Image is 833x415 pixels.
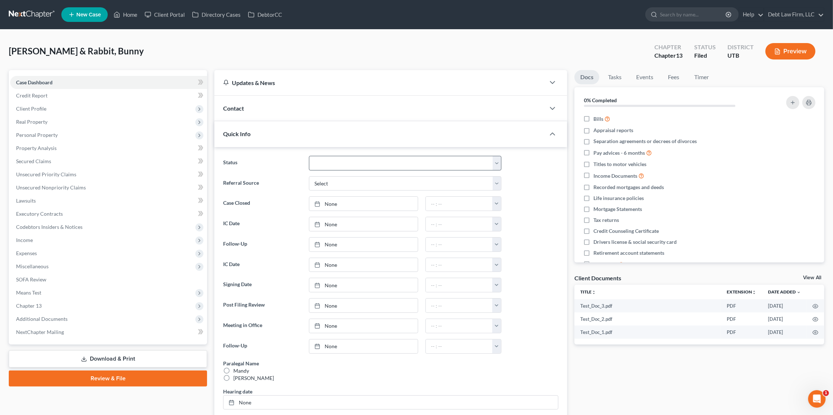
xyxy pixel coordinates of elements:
[16,303,42,309] span: Chapter 13
[219,156,305,170] label: Status
[580,289,596,295] a: Titleunfold_more
[584,97,617,103] strong: 0% Completed
[593,172,637,180] span: Income Documents
[9,350,207,368] a: Download & Print
[309,339,418,353] a: None
[16,263,49,269] span: Miscellaneous
[16,158,51,164] span: Secured Claims
[16,316,68,322] span: Additional Documents
[223,360,259,367] div: Paralegal Name
[593,261,617,268] span: Document
[188,8,244,21] a: Directory Cases
[676,52,683,59] span: 13
[223,105,244,112] span: Contact
[426,299,493,312] input: -- : --
[16,211,63,217] span: Executory Contracts
[219,176,305,191] label: Referral Source
[16,184,86,191] span: Unsecured Nonpriority Claims
[10,168,207,181] a: Unsecured Priority Claims
[110,8,141,21] a: Home
[808,390,826,408] iframe: Intercom live chat
[593,184,664,191] span: Recorded mortgages and deeds
[219,298,305,313] label: Post Filing Review
[219,258,305,272] label: IC Date
[16,119,47,125] span: Real Property
[593,149,645,157] span: Pay advices - 6 months
[309,238,418,251] a: None
[762,312,807,326] td: [DATE]
[592,290,596,295] i: unfold_more
[688,70,715,84] a: Timer
[233,374,274,382] div: [PERSON_NAME]
[219,319,305,333] label: Meeting in Office
[630,70,659,84] a: Events
[574,70,599,84] a: Docs
[426,258,493,272] input: -- : --
[803,275,821,280] a: View All
[654,51,683,60] div: Chapter
[764,8,824,21] a: Debt Law Firm, LLC
[223,396,558,410] a: None
[219,237,305,252] label: Follow-Up
[662,70,685,84] a: Fees
[593,138,697,145] span: Separation agreements or decrees of divorces
[762,299,807,312] td: [DATE]
[426,319,493,333] input: -- : --
[10,76,207,89] a: Case Dashboard
[593,216,619,224] span: Tax returns
[426,339,493,353] input: -- : --
[309,197,418,211] a: None
[574,299,721,312] td: Test_Doc_3.pdf
[219,196,305,211] label: Case Closed
[593,227,659,235] span: Credit Counseling Certificate
[739,8,764,21] a: Help
[768,289,801,295] a: Date Added expand_more
[10,181,207,194] a: Unsecured Nonpriority Claims
[309,319,418,333] a: None
[16,224,83,230] span: Codebtors Insiders & Notices
[233,367,249,374] div: Mandy
[721,312,762,326] td: PDF
[426,238,493,251] input: -- : --
[16,329,64,335] span: NextChapter Mailing
[10,207,207,220] a: Executory Contracts
[796,290,801,295] i: expand_more
[10,155,207,168] a: Secured Claims
[574,274,621,282] div: Client Documents
[309,258,418,272] a: None
[219,339,305,354] label: Follow-Up
[593,205,642,213] span: Mortgage Statements
[574,326,721,339] td: Test_Doc_1.pdf
[16,250,37,256] span: Expenses
[16,132,58,138] span: Personal Property
[10,194,207,207] a: Lawsuits
[727,289,756,295] a: Extensionunfold_more
[219,278,305,292] label: Signing Date
[16,276,46,283] span: SOFA Review
[593,238,677,246] span: Drivers license & social security card
[593,195,644,202] span: Life insurance policies
[16,237,33,243] span: Income
[16,79,53,85] span: Case Dashboard
[593,115,603,123] span: Bills
[9,370,207,387] a: Review & File
[823,390,829,396] span: 1
[10,273,207,286] a: SOFA Review
[309,299,418,312] a: None
[765,43,815,59] button: Preview
[141,8,188,21] a: Client Portal
[16,171,76,177] span: Unsecured Priority Claims
[752,290,756,295] i: unfold_more
[426,217,493,231] input: -- : --
[426,197,493,211] input: -- : --
[10,142,207,155] a: Property Analysis
[660,8,727,21] input: Search by name...
[16,92,47,99] span: Credit Report
[762,326,807,339] td: [DATE]
[654,43,683,51] div: Chapter
[574,312,721,326] td: Test_Doc_2.pdf
[16,145,57,151] span: Property Analysis
[16,289,41,296] span: Means Test
[602,70,627,84] a: Tasks
[593,127,633,134] span: Appraisal reports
